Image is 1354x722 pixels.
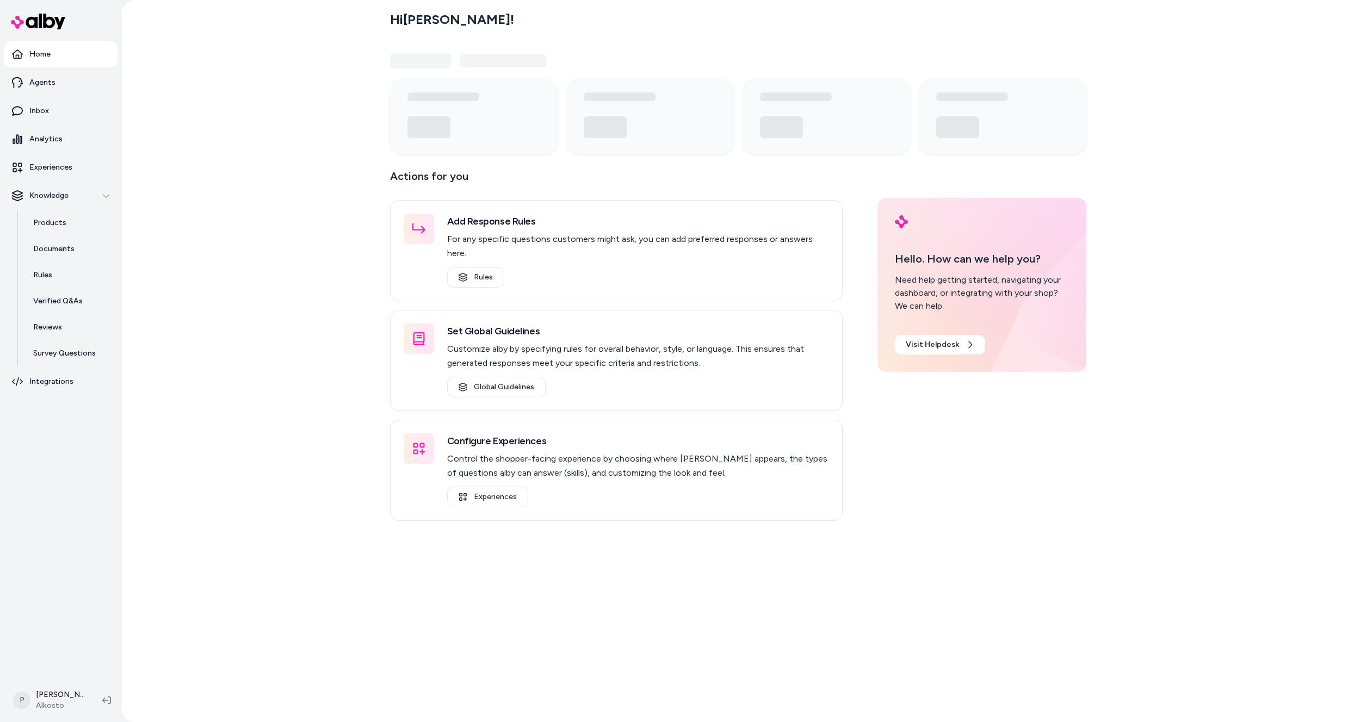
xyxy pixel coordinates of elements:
[36,689,85,700] p: [PERSON_NAME]
[390,167,843,194] p: Actions for you
[447,214,829,229] h3: Add Response Rules
[447,232,829,260] p: For any specific questions customers might ask, you can add preferred responses or answers here.
[4,369,118,395] a: Integrations
[895,273,1069,313] div: Need help getting started, navigating your dashboard, or integrating with your shop? We can help.
[29,105,49,116] p: Inbox
[29,134,63,145] p: Analytics
[895,215,908,228] img: alby Logo
[4,183,118,209] button: Knowledge
[33,296,83,307] p: Verified Q&As
[447,487,528,507] a: Experiences
[390,11,514,28] h2: Hi [PERSON_NAME] !
[447,267,504,288] a: Rules
[29,376,73,387] p: Integrations
[22,340,118,366] a: Survey Questions
[447,342,829,370] p: Customize alby by specifying rules for overall behavior, style, or language. This ensures that ge...
[29,190,69,201] p: Knowledge
[33,348,96,359] p: Survey Questions
[895,251,1069,267] p: Hello. How can we help you?
[4,126,118,152] a: Analytics
[29,49,51,60] p: Home
[4,98,118,124] a: Inbox
[11,14,65,29] img: alby Logo
[33,270,52,281] p: Rules
[36,700,85,711] span: Alkosto
[4,41,118,67] a: Home
[7,683,94,718] button: P[PERSON_NAME]Alkosto
[22,314,118,340] a: Reviews
[33,322,62,333] p: Reviews
[29,77,55,88] p: Agents
[895,335,985,354] a: Visit Helpdesk
[4,70,118,96] a: Agents
[33,244,75,254] p: Documents
[22,236,118,262] a: Documents
[447,433,829,449] h3: Configure Experiences
[13,692,30,709] span: P
[33,217,66,228] p: Products
[447,377,546,397] a: Global Guidelines
[4,154,118,180] a: Experiences
[22,288,118,314] a: Verified Q&As
[447,452,829,480] p: Control the shopper-facing experience by choosing where [PERSON_NAME] appears, the types of quest...
[29,162,72,173] p: Experiences
[447,323,829,339] h3: Set Global Guidelines
[22,210,118,236] a: Products
[22,262,118,288] a: Rules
